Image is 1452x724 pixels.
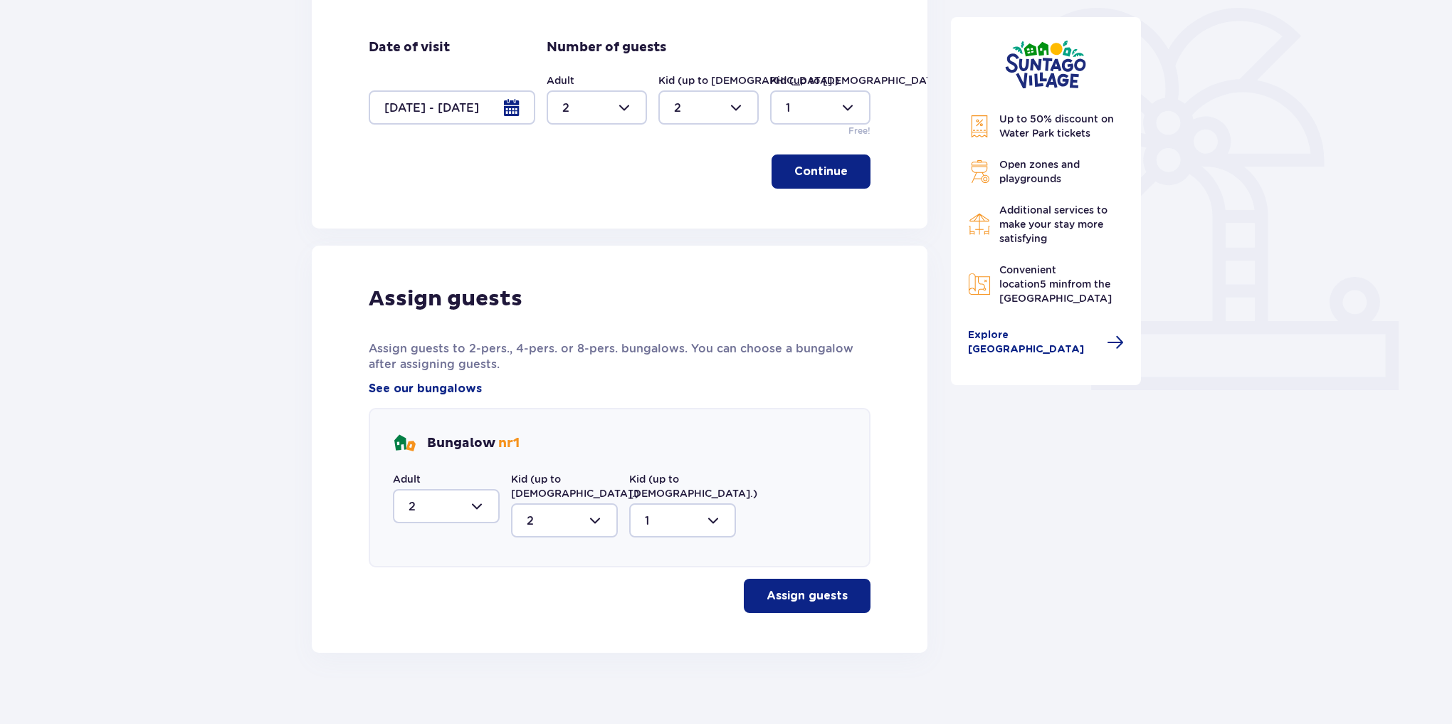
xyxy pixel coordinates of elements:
[968,273,991,295] img: Map Icon
[369,285,522,313] p: Assign guests
[393,472,421,486] label: Adult
[369,341,870,372] p: Assign guests to 2-pers., 4-pers. or 8-pers. bungalows. You can choose a bungalow after assigning...
[767,588,848,604] p: Assign guests
[968,115,991,138] img: Discount Icon
[999,113,1114,139] span: Up to 50% discount on Water Park tickets
[744,579,870,613] button: Assign guests
[794,164,848,179] p: Continue
[772,154,870,189] button: Continue
[498,435,520,451] span: nr 1
[968,213,991,236] img: Restaurant Icon
[547,73,574,88] label: Adult
[547,39,666,56] p: Number of guests
[511,472,639,500] label: Kid (up to [DEMOGRAPHIC_DATA].)
[999,264,1112,304] span: Convenient location from the [GEOGRAPHIC_DATA]
[629,472,757,500] label: Kid (up to [DEMOGRAPHIC_DATA].)
[968,160,991,183] img: Grill Icon
[369,381,482,397] a: See our bungalows
[393,432,416,455] img: bungalows Icon
[1005,40,1086,89] img: Suntago Village
[770,73,951,88] label: Kid (up to [DEMOGRAPHIC_DATA].)
[658,73,839,88] label: Kid (up to [DEMOGRAPHIC_DATA].)
[968,328,1099,357] span: Explore [GEOGRAPHIC_DATA]
[1040,278,1068,290] span: 5 min
[369,39,450,56] p: Date of visit
[848,125,870,137] p: Free!
[999,204,1108,244] span: Additional services to make your stay more satisfying
[968,328,1125,357] a: Explore [GEOGRAPHIC_DATA]
[427,435,520,452] p: Bungalow
[999,159,1080,184] span: Open zones and playgrounds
